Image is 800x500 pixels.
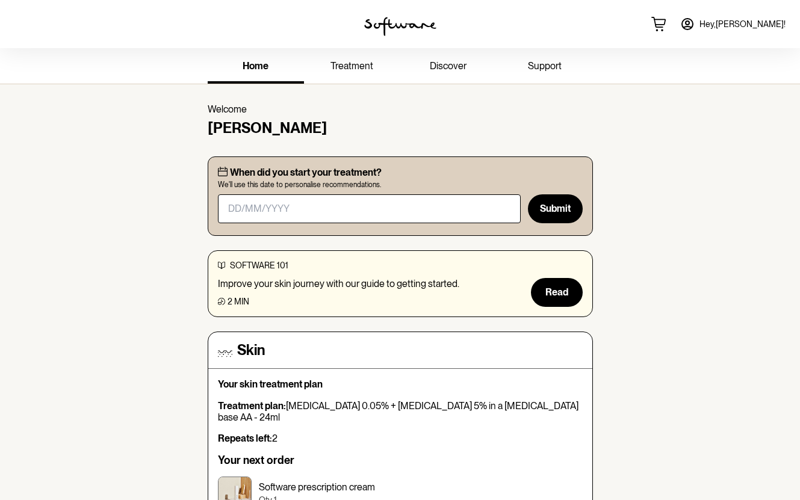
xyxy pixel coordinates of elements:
p: Software prescription cream [259,481,375,493]
span: Submit [540,203,571,214]
p: Improve your skin journey with our guide to getting started. [218,278,459,289]
strong: Treatment plan: [218,400,286,412]
span: 2 min [228,297,249,306]
span: home [243,60,268,72]
h4: [PERSON_NAME] [208,120,593,137]
p: [MEDICAL_DATA] 0.05% + [MEDICAL_DATA] 5% in a [MEDICAL_DATA] base AA - 24ml [218,400,583,423]
span: support [528,60,562,72]
a: discover [400,51,497,84]
p: 2 [218,433,583,444]
h4: Skin [237,342,265,359]
a: Hey,[PERSON_NAME]! [673,10,793,39]
span: software 101 [230,261,288,270]
p: Welcome [208,103,593,115]
strong: Repeats left: [218,433,272,444]
img: software logo [364,17,436,36]
button: Submit [528,194,582,223]
button: Read [531,278,583,307]
a: treatment [304,51,400,84]
span: We'll use this date to personalise recommendations. [218,181,583,189]
a: home [208,51,304,84]
h6: Your next order [218,454,583,467]
span: Hey, [PERSON_NAME] ! [699,19,786,29]
span: treatment [330,60,373,72]
input: DD/MM/YYYY [218,194,521,223]
p: Your skin treatment plan [218,378,583,390]
a: support [497,51,593,84]
p: When did you start your treatment? [230,167,382,178]
span: discover [430,60,467,72]
span: Read [545,286,568,298]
